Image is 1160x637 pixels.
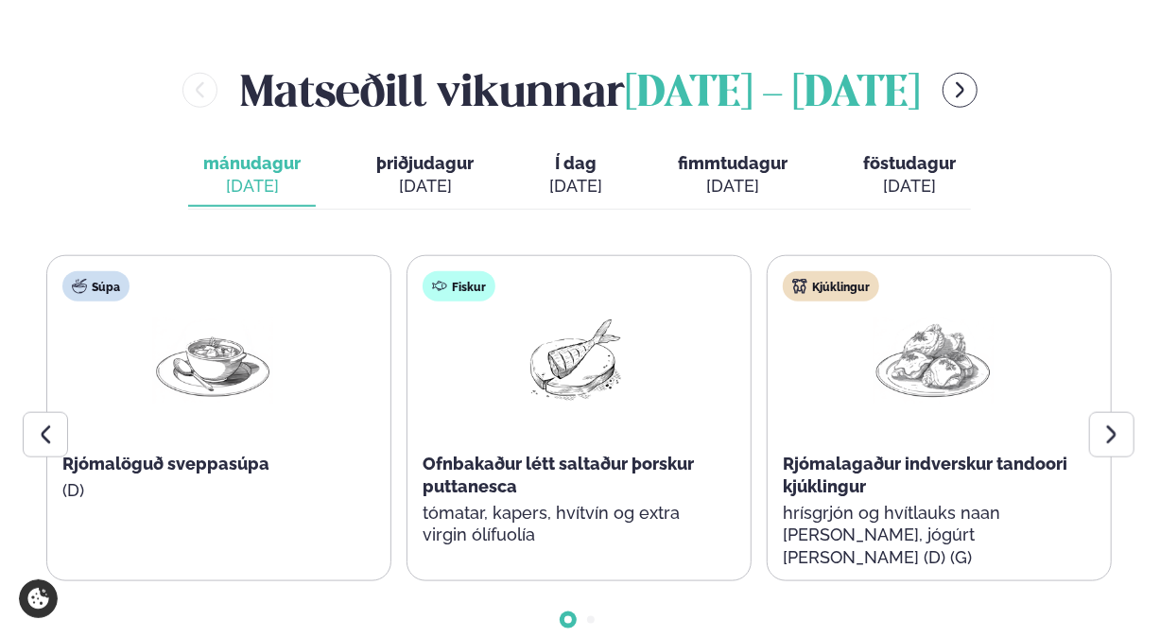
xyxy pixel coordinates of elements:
img: fish.svg [432,279,447,294]
div: Kjúklingur [783,271,879,301]
span: Go to slide 1 [564,616,572,624]
button: mánudagur [DATE] [188,145,316,207]
span: Rjómalagaður indverskur tandoori kjúklingur [783,454,1067,496]
span: mánudagur [203,153,301,173]
div: Fiskur [423,271,495,301]
div: [DATE] [549,175,602,198]
button: þriðjudagur [DATE] [361,145,489,207]
button: fimmtudagur [DATE] [663,145,803,207]
p: hrísgrjón og hvítlauks naan [PERSON_NAME], jógúrt [PERSON_NAME] (D) (G) [783,502,1083,570]
span: [DATE] - [DATE] [625,74,920,115]
img: soup.svg [72,279,87,294]
img: Fish.png [512,317,633,405]
div: [DATE] [678,175,788,198]
button: menu-btn-left [182,73,217,108]
img: chicken.svg [792,279,807,294]
span: Í dag [549,152,602,175]
div: [DATE] [376,175,474,198]
a: Cookie settings [19,579,58,618]
span: Go to slide 2 [587,616,595,624]
img: Chicken-thighs.png [873,317,994,405]
button: Í dag [DATE] [534,145,617,207]
div: Súpa [62,271,130,301]
h2: Matseðill vikunnar [240,60,920,121]
p: (D) [62,479,363,502]
span: Rjómalöguð sveppasúpa [62,454,269,473]
span: þriðjudagur [376,153,474,173]
button: föstudagur [DATE] [848,145,971,207]
div: [DATE] [863,175,956,198]
button: menu-btn-right [943,73,978,108]
span: föstudagur [863,153,956,173]
span: fimmtudagur [678,153,788,173]
span: Ofnbakaður létt saltaður þorskur puttanesca [423,454,694,496]
img: Soup.png [152,317,273,405]
p: tómatar, kapers, hvítvín og extra virgin ólífuolía [423,502,723,547]
div: [DATE] [203,175,301,198]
